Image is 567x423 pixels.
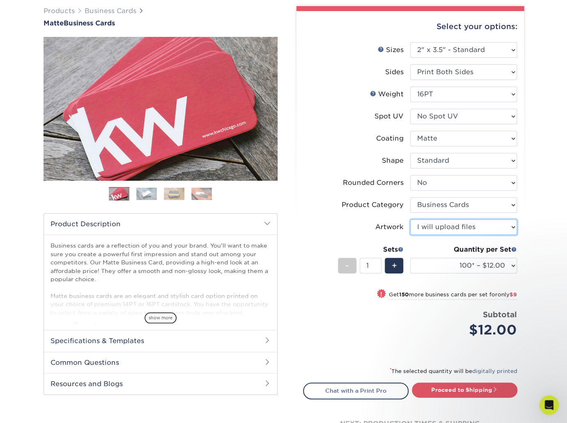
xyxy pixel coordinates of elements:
[44,7,75,15] a: Products
[44,19,64,27] span: Matte
[385,67,404,77] div: Sides
[44,214,277,234] h2: Product Description
[109,184,129,205] img: Business Cards 01
[85,7,136,15] a: Business Cards
[2,398,70,420] iframe: Google Customer Reviews
[145,312,177,323] span: show more
[539,395,559,415] iframe: Intercom live chat
[345,259,349,272] span: -
[191,187,212,200] img: Business Cards 04
[391,259,397,272] span: +
[399,291,409,298] strong: 150
[412,382,517,397] a: Proceed to Shipping
[510,291,517,298] span: $9
[498,291,517,298] span: only
[378,45,404,55] div: Sizes
[164,187,184,200] img: Business Cards 03
[136,187,157,200] img: Business Cards 02
[380,290,382,298] span: !
[303,11,517,42] div: Select your options:
[44,19,278,27] h1: Business Cards
[370,89,404,99] div: Weight
[44,352,277,373] h2: Common Questions
[44,330,277,351] h2: Specifications & Templates
[382,156,404,166] div: Shape
[303,382,409,399] a: Chat with a Print Pro
[44,19,278,27] a: MatteBusiness Cards
[389,291,517,300] small: Get more business cards per set for
[342,200,404,210] div: Product Category
[338,245,404,255] div: Sets
[472,368,517,374] a: digitally printed
[376,134,404,143] div: Coating
[375,222,404,232] div: Artwork
[374,111,404,121] div: Spot UV
[343,178,404,188] div: Rounded Corners
[483,310,517,319] strong: Subtotal
[51,241,271,358] p: Business cards are a reflection of you and your brand. You'll want to make sure you create a powe...
[416,320,517,340] div: $12.00
[44,373,277,394] h2: Resources and Blogs
[390,368,517,374] small: The selected quantity will be
[410,245,517,255] div: Quantity per Set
